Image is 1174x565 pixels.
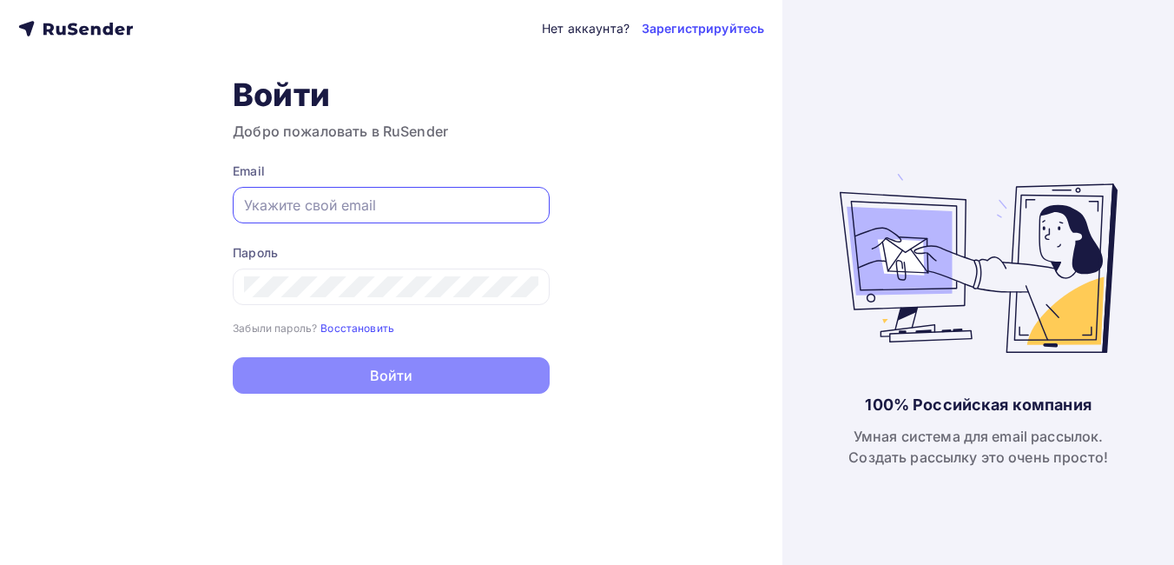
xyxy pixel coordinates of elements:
[233,357,550,394] button: Войти
[320,322,394,335] small: Восстановить
[244,195,538,216] input: Укажите свой email
[642,20,764,37] a: Зарегистрируйтесь
[542,20,630,37] div: Нет аккаунта?
[233,322,317,335] small: Забыли пароль?
[320,320,394,335] a: Восстановить
[233,244,550,262] div: Пароль
[865,395,1091,415] div: 100% Российская компания
[233,121,550,142] h3: Добро пожаловать в RuSender
[848,426,1108,468] div: Умная система для email рассылок. Создать рассылку это очень просто!
[233,163,550,180] div: Email
[233,76,550,114] h1: Войти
